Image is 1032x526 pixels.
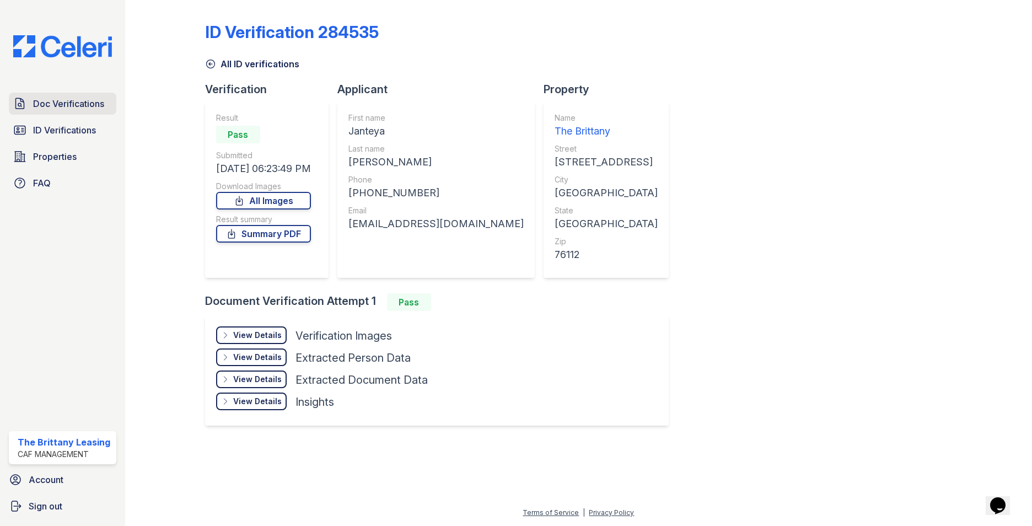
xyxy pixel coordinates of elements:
a: Summary PDF [216,225,311,243]
div: [EMAIL_ADDRESS][DOMAIN_NAME] [348,216,524,232]
div: [STREET_ADDRESS] [555,154,658,170]
div: View Details [233,352,282,363]
div: Submitted [216,150,311,161]
span: Properties [33,150,77,163]
div: 76112 [555,247,658,262]
span: Doc Verifications [33,97,104,110]
div: The Brittany [555,124,658,139]
div: Result summary [216,214,311,225]
span: ID Verifications [33,124,96,137]
a: FAQ [9,172,116,194]
a: All ID verifications [205,57,299,71]
div: [GEOGRAPHIC_DATA] [555,185,658,201]
div: Extracted Document Data [295,372,428,388]
a: All Images [216,192,311,210]
div: Download Images [216,181,311,192]
span: FAQ [33,176,51,190]
span: Account [29,473,63,486]
div: Street [555,143,658,154]
div: Insights [295,394,334,410]
a: Properties [9,146,116,168]
span: Sign out [29,500,62,513]
a: Privacy Policy [589,508,634,517]
div: Property [544,82,678,97]
div: CAF Management [18,449,110,460]
div: Applicant [337,82,544,97]
div: Pass [387,293,431,311]
div: Verification [205,82,337,97]
div: Janteya [348,124,524,139]
div: Document Verification Attempt 1 [205,293,678,311]
div: [PHONE_NUMBER] [348,185,524,201]
a: Account [4,469,121,491]
div: Last name [348,143,524,154]
div: Name [555,112,658,124]
iframe: chat widget [986,482,1021,515]
div: [GEOGRAPHIC_DATA] [555,216,658,232]
a: Name The Brittany [555,112,658,139]
div: [PERSON_NAME] [348,154,524,170]
div: View Details [233,396,282,407]
a: ID Verifications [9,119,116,141]
div: The Brittany Leasing [18,436,110,449]
div: Zip [555,236,658,247]
div: First name [348,112,524,124]
a: Sign out [4,495,121,517]
div: [DATE] 06:23:49 PM [216,161,311,176]
div: View Details [233,374,282,385]
div: Result [216,112,311,124]
div: ID Verification 284535 [205,22,379,42]
div: View Details [233,330,282,341]
div: Verification Images [295,328,392,343]
div: State [555,205,658,216]
div: | [583,508,585,517]
div: City [555,174,658,185]
div: Email [348,205,524,216]
img: CE_Logo_Blue-a8612792a0a2168367f1c8372b55b34899dd931a85d93a1a3d3e32e68fde9ad4.png [4,35,121,57]
div: Extracted Person Data [295,350,411,366]
div: Phone [348,174,524,185]
div: Pass [216,126,260,143]
a: Terms of Service [523,508,579,517]
a: Doc Verifications [9,93,116,115]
